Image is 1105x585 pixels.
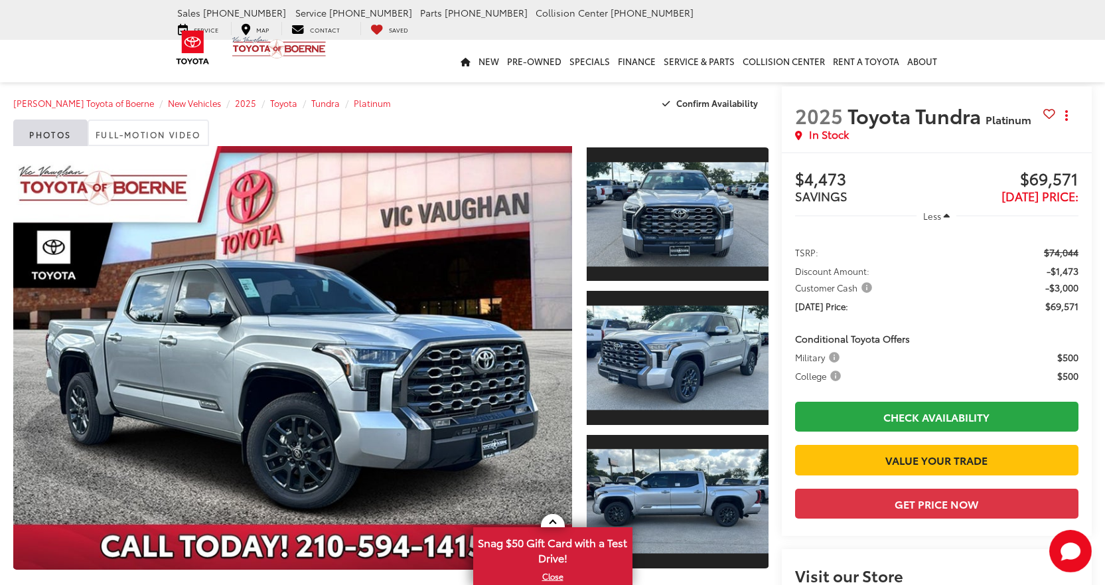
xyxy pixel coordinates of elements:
span: [DATE] Price: [1001,187,1078,205]
a: Specials [565,40,614,82]
button: Get Price Now [795,489,1078,519]
a: Tundra [311,97,340,109]
a: Expand Photo 0 [13,146,572,570]
span: [PHONE_NUMBER] [203,6,286,19]
span: dropdown dots [1065,110,1068,121]
img: Toyota [168,26,218,69]
span: College [795,369,844,382]
span: $74,044 [1044,246,1078,259]
svg: Start Chat [1049,530,1092,572]
button: Confirm Availability [655,92,769,115]
a: Service & Parts: Opens in a new tab [660,40,739,82]
a: Value Your Trade [795,445,1078,475]
span: [DATE] Price: [795,299,848,313]
span: Snag $50 Gift Card with a Test Drive! [475,529,631,569]
button: Toggle Chat Window [1049,530,1092,572]
a: Expand Photo 2 [587,290,769,426]
a: Service [168,22,228,35]
a: Full-Motion Video [88,120,209,146]
button: College [795,369,846,382]
span: Discount Amount: [795,264,869,278]
a: Collision Center [739,40,829,82]
span: [PHONE_NUMBER] [329,6,412,19]
a: About [903,40,941,82]
a: Platinum [354,97,391,109]
button: Customer Cash [795,281,877,294]
img: 2025 Toyota Tundra Platinum [585,162,770,266]
span: Saved [389,25,408,34]
a: [PERSON_NAME] Toyota of Boerne [13,97,154,109]
span: Sales [177,6,200,19]
button: Actions [1055,104,1078,127]
button: Less [917,204,956,228]
h2: Visit our Store [795,566,1078,584]
span: Conditional Toyota Offers [795,332,910,345]
span: -$3,000 [1045,281,1078,294]
span: $500 [1057,369,1078,382]
img: 2025 Toyota Tundra Platinum [585,305,770,410]
a: Expand Photo 3 [587,434,769,570]
a: Map [231,22,279,35]
a: Toyota [270,97,297,109]
span: Collision Center [536,6,608,19]
span: Toyota Tundra [847,101,986,129]
a: Check Availability [795,402,1078,432]
a: 2025 [235,97,256,109]
span: $500 [1057,351,1078,364]
a: Home [457,40,475,82]
span: $69,571 [936,170,1078,190]
span: Military [795,351,842,364]
img: 2025 Toyota Tundra Platinum [585,450,770,554]
span: Less [923,210,941,222]
span: [PHONE_NUMBER] [611,6,694,19]
span: $69,571 [1045,299,1078,313]
a: Rent a Toyota [829,40,903,82]
a: Pre-Owned [503,40,565,82]
img: Vic Vaughan Toyota of Boerne [232,36,327,59]
span: Confirm Availability [676,97,758,109]
span: SAVINGS [795,187,847,205]
span: 2025 [795,101,843,129]
span: Parts [420,6,442,19]
span: TSRP: [795,246,818,259]
a: New Vehicles [168,97,221,109]
a: Photos [13,120,88,146]
span: Platinum [986,112,1031,127]
a: Finance [614,40,660,82]
span: $4,473 [795,170,937,190]
button: Military [795,351,844,364]
span: Service [295,6,327,19]
span: [PHONE_NUMBER] [445,6,528,19]
img: 2025 Toyota Tundra Platinum [8,144,577,572]
span: In Stock [809,127,849,142]
a: My Saved Vehicles [360,22,418,35]
a: Contact [281,22,350,35]
a: Expand Photo 1 [587,146,769,282]
a: New [475,40,503,82]
span: Customer Cash [795,281,875,294]
span: -$1,473 [1047,264,1078,278]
